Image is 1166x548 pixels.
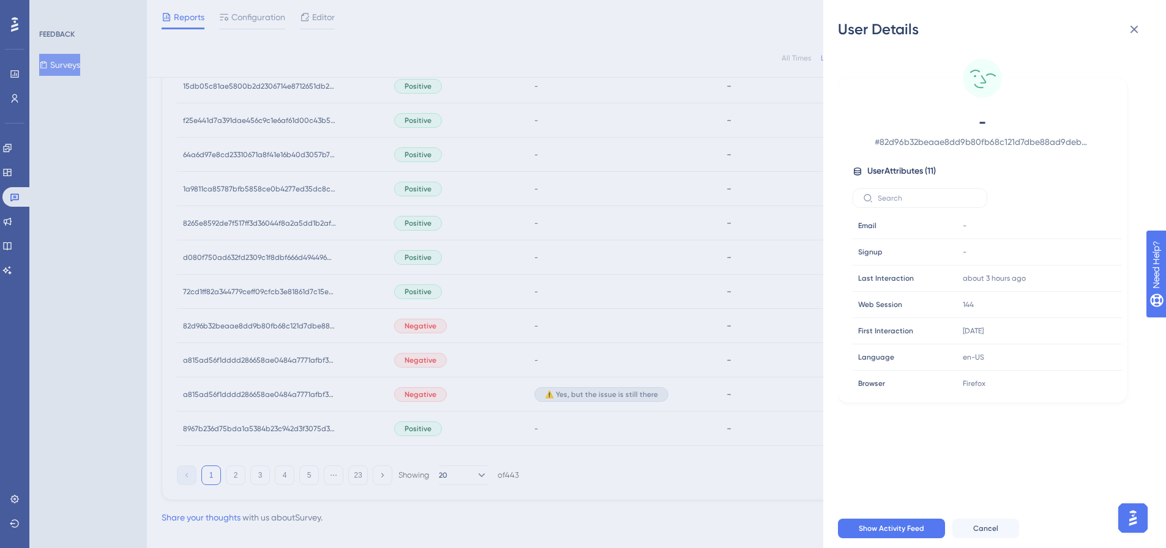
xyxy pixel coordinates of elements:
span: 144 [963,300,974,309]
span: User Attributes ( 11 ) [867,164,936,179]
span: Language [858,352,894,362]
span: Web Session [858,300,902,309]
button: Show Activity Feed [838,519,945,538]
span: Signup [858,247,883,257]
span: Cancel [973,524,998,533]
div: User Details [838,20,1151,39]
span: - [963,247,966,257]
span: # 82d96b32beaae8dd9b80fb68c121d7dbe88ad9deb98dbaa28b2c682b324b19d6 [875,135,1090,149]
span: - [963,221,966,231]
span: Email [858,221,876,231]
span: en-US [963,352,984,362]
iframe: UserGuiding AI Assistant Launcher [1115,500,1151,536]
button: Cancel [952,519,1019,538]
time: [DATE] [963,327,984,335]
span: Need Help? [29,3,77,18]
input: Search [878,194,977,202]
span: Last Interaction [858,273,914,283]
time: about 3 hours ago [963,274,1026,283]
span: Browser [858,379,885,388]
span: First Interaction [858,326,913,336]
span: Firefox [963,379,985,388]
span: - [875,113,1090,132]
span: Show Activity Feed [859,524,924,533]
